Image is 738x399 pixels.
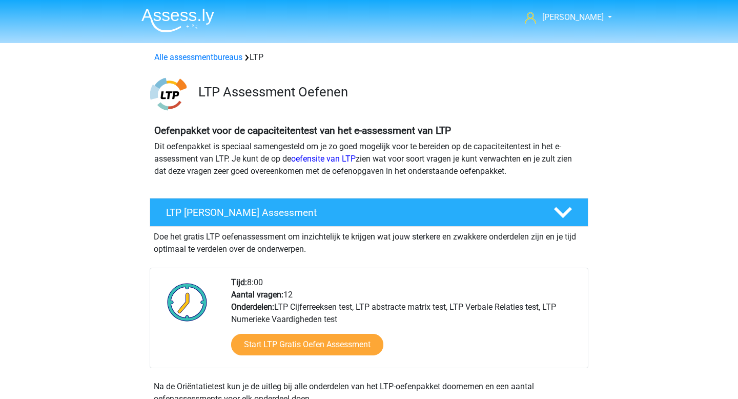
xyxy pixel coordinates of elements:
div: Doe het gratis LTP oefenassessment om inzichtelijk te krijgen wat jouw sterkere en zwakkere onder... [150,227,588,255]
h3: LTP Assessment Oefenen [198,84,580,100]
a: Start LTP Gratis Oefen Assessment [231,334,383,355]
div: 8:00 12 LTP Cijferreeksen test, LTP abstracte matrix test, LTP Verbale Relaties test, LTP Numerie... [223,276,587,368]
b: Oefenpakket voor de capaciteitentest van het e-assessment van LTP [154,125,451,136]
a: LTP [PERSON_NAME] Assessment [146,198,592,227]
img: ltp.png [150,76,187,112]
p: Dit oefenpakket is speciaal samengesteld om je zo goed mogelijk voor te bereiden op de capaciteit... [154,141,584,177]
h4: LTP [PERSON_NAME] Assessment [166,207,537,218]
b: Aantal vragen: [231,290,283,300]
div: LTP [150,51,588,64]
span: [PERSON_NAME] [542,12,604,22]
a: [PERSON_NAME] [521,11,605,24]
img: Assessly [141,8,214,32]
b: Onderdelen: [231,302,274,312]
a: oefensite van LTP [291,154,356,164]
img: Klok [161,276,213,328]
b: Tijd: [231,277,247,287]
a: Alle assessmentbureaus [154,52,242,62]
